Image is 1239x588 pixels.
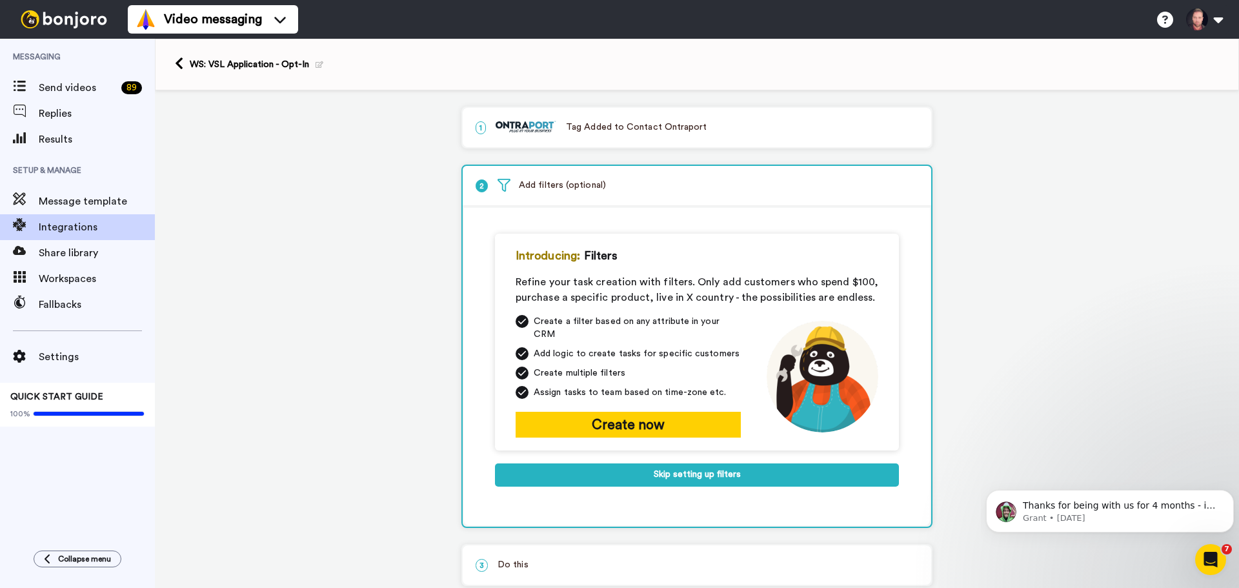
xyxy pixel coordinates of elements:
[476,558,918,572] p: Do this
[136,9,156,30] img: vm-color.svg
[981,463,1239,553] iframe: Intercom notifications message
[496,121,558,134] img: logo_ontraport.svg
[534,386,727,399] span: Assign tasks to team based on time-zone etc.
[34,551,121,567] button: Collapse menu
[164,10,262,28] span: Video messaging
[58,554,111,564] span: Collapse menu
[39,80,116,96] span: Send videos
[767,321,878,432] img: mechanic-joro.png
[39,219,155,235] span: Integrations
[516,247,580,265] span: Introducing:
[461,544,932,586] div: 3Do this
[476,179,918,192] p: Add filters (optional)
[190,58,323,71] div: WS: VSL Application - Opt-In
[534,315,741,341] span: Create a filter based on any attribute in your CRM
[39,271,155,287] span: Workspaces
[461,106,932,148] div: 1Tag Added to Contact Ontraport
[516,274,878,305] div: Refine your task creation with filters. Only add customers who spend $100, purchase a specific pr...
[15,10,112,28] img: bj-logo-header-white.svg
[39,245,155,261] span: Share library
[516,412,741,438] button: Create now
[495,463,899,487] button: Skip setting up filters
[476,121,918,134] p: Tag Added to Contact Ontraport
[39,194,155,209] span: Message template
[498,179,510,192] img: filter.svg
[1222,544,1232,554] span: 7
[39,132,155,147] span: Results
[534,347,740,360] span: Add logic to create tasks for specific customers
[476,559,488,572] span: 3
[584,247,618,265] span: Filters
[476,121,486,134] span: 1
[1195,544,1226,575] iframe: Intercom live chat
[10,409,30,419] span: 100%
[39,349,155,365] span: Settings
[476,179,488,192] span: 2
[39,106,155,121] span: Replies
[10,392,103,401] span: QUICK START GUIDE
[121,81,142,94] div: 89
[39,297,155,312] span: Fallbacks
[534,367,625,380] span: Create multiple filters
